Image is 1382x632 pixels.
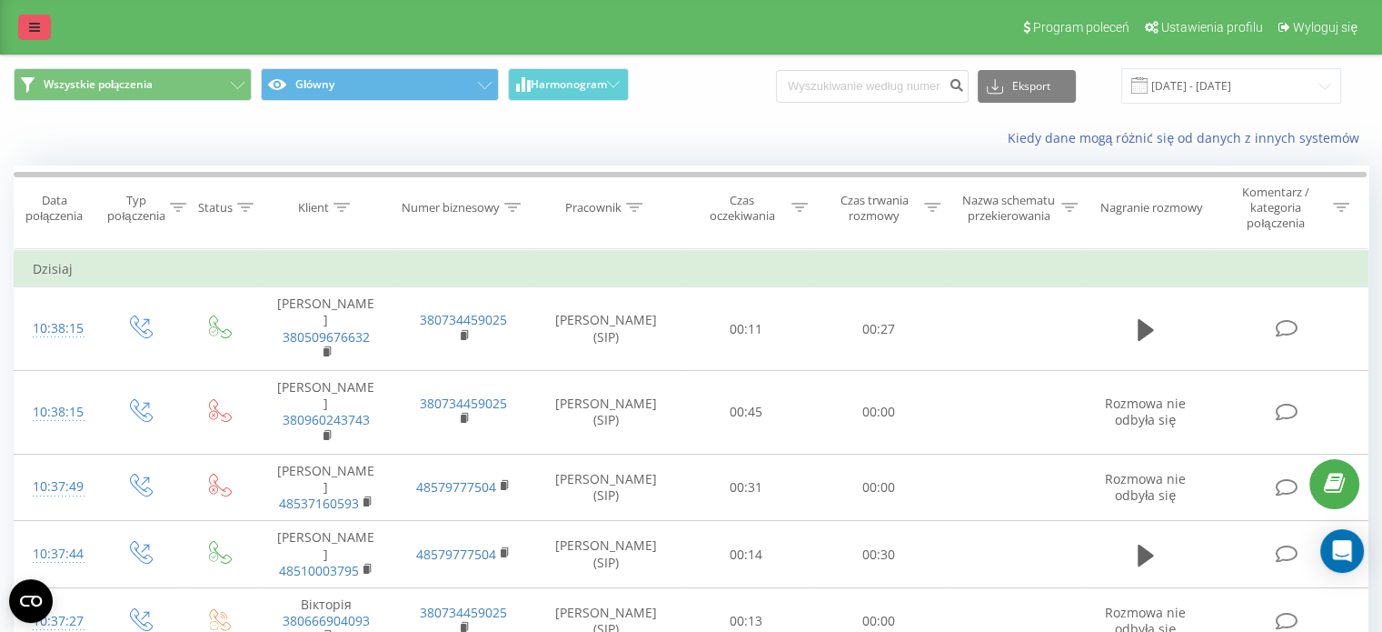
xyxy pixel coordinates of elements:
[416,546,496,563] a: 48579777504
[1007,129,1368,146] a: Kiedy dane mogą różnić się od danych z innych systemów
[420,395,507,412] a: 380734459025
[812,287,944,371] td: 00:27
[33,395,81,430] div: 10:38:15
[681,287,812,371] td: 00:11
[402,200,500,216] div: Numer biznesowy
[257,521,394,588] td: [PERSON_NAME]
[1105,470,1186,504] span: Rozmowa nie odbyła się
[508,68,629,101] button: Harmonogram
[261,68,499,101] button: Główny
[107,193,164,224] div: Typ połączenia
[420,311,507,328] a: 380734459025
[33,311,81,346] div: 10:38:15
[298,200,329,216] div: Klient
[1320,529,1364,573] div: Open Intercom Messenger
[416,478,496,496] a: 48579777504
[15,251,1368,287] td: Dzisiaj
[1222,185,1328,231] div: Komentarz / kategoria połączenia
[198,200,233,216] div: Status
[257,454,394,521] td: [PERSON_NAME]
[532,521,681,588] td: [PERSON_NAME] (SIP)
[532,454,681,521] td: [PERSON_NAME] (SIP)
[283,612,370,629] a: 380666904093
[33,537,81,572] div: 10:37:44
[961,193,1057,224] div: Nazwa schematu przekierowania
[812,371,944,455] td: 00:00
[420,604,507,621] a: 380734459025
[681,521,812,588] td: 00:14
[15,193,94,224] div: Data połączenia
[9,579,53,623] button: Open CMP widget
[257,371,394,455] td: [PERSON_NAME]
[14,68,252,101] button: Wszystkie połączenia
[532,287,681,371] td: [PERSON_NAME] (SIP)
[978,70,1076,103] button: Eksport
[829,193,920,224] div: Czas trwania rozmowy
[565,200,621,216] div: Pracownik
[283,328,370,346] a: 380509676632
[812,454,944,521] td: 00:00
[44,77,153,92] span: Wszystkie połączenia
[812,521,944,588] td: 00:30
[776,70,969,103] input: Wyszukiwanie według numeru
[1105,395,1186,428] span: Rozmowa nie odbyła się
[697,193,788,224] div: Czas oczekiwania
[1033,20,1129,35] span: Program poleceń
[1100,200,1203,216] div: Nagranie rozmowy
[681,371,812,455] td: 00:45
[531,78,607,91] span: Harmonogram
[257,287,394,371] td: [PERSON_NAME]
[532,371,681,455] td: [PERSON_NAME] (SIP)
[283,411,370,428] a: 380960243743
[279,495,359,512] a: 48537160593
[33,469,81,505] div: 10:37:49
[279,562,359,579] a: 48510003795
[681,454,812,521] td: 00:31
[1293,20,1357,35] span: Wyloguj się
[1161,20,1263,35] span: Ustawienia profilu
